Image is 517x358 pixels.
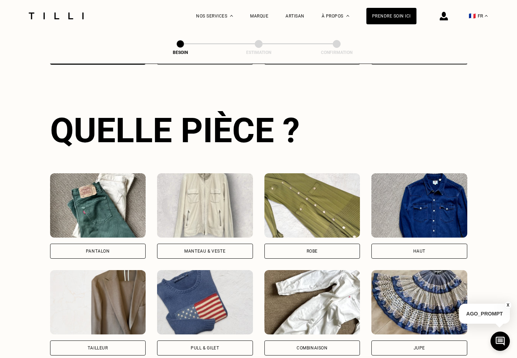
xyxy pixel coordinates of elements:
[50,270,146,334] img: Tilli retouche votre Tailleur
[307,249,318,253] div: Robe
[413,249,425,253] div: Haut
[264,173,360,238] img: Tilli retouche votre Robe
[157,173,253,238] img: Tilli retouche votre Manteau & Veste
[371,270,467,334] img: Tilli retouche votre Jupe
[230,15,233,17] img: Menu déroulant
[371,173,467,238] img: Tilli retouche votre Haut
[26,13,86,19] img: Logo du service de couturière Tilli
[191,346,219,350] div: Pull & gilet
[50,173,146,238] img: Tilli retouche votre Pantalon
[145,50,216,55] div: Besoin
[157,270,253,334] img: Tilli retouche votre Pull & gilet
[286,14,304,19] a: Artisan
[440,12,448,20] img: icône connexion
[504,301,512,309] button: X
[297,346,328,350] div: Combinaison
[485,15,488,17] img: menu déroulant
[346,15,349,17] img: Menu déroulant à propos
[250,14,268,19] a: Marque
[86,249,110,253] div: Pantalon
[301,50,372,55] div: Confirmation
[50,110,467,150] div: Quelle pièce ?
[459,304,510,324] p: AGO_PROMPT
[264,270,360,334] img: Tilli retouche votre Combinaison
[184,249,225,253] div: Manteau & Veste
[88,346,108,350] div: Tailleur
[223,50,294,55] div: Estimation
[469,13,476,19] span: 🇫🇷
[366,8,416,24] a: Prendre soin ici
[414,346,425,350] div: Jupe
